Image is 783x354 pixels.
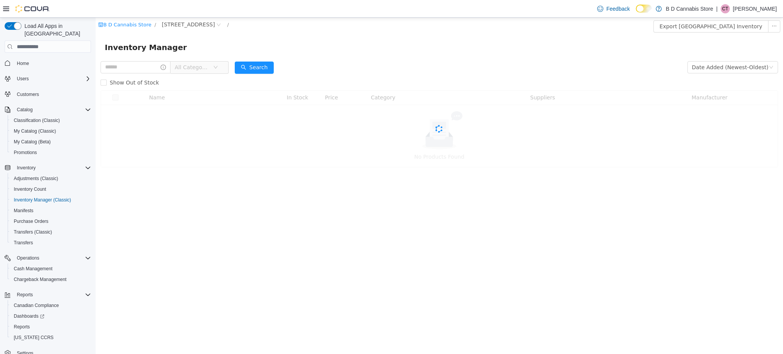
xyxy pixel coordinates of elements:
button: Reports [8,322,94,332]
a: [US_STATE] CCRS [11,333,57,342]
button: icon: searchSearch [139,44,178,56]
span: [US_STATE] CCRS [14,335,54,341]
span: 213 City Centre Mall [66,3,119,11]
span: Washington CCRS [11,333,91,342]
div: Cody Tomlinson [721,4,730,13]
span: My Catalog (Beta) [14,139,51,145]
i: icon: down [118,47,122,53]
a: Reports [11,322,33,331]
button: Users [2,73,94,84]
span: Inventory Manager (Classic) [14,197,71,203]
button: Adjustments (Classic) [8,173,94,184]
button: Promotions [8,147,94,158]
span: Promotions [14,149,37,156]
span: Load All Apps in [GEOGRAPHIC_DATA] [21,22,91,37]
a: Manifests [11,206,36,215]
button: Cash Management [8,263,94,274]
button: Chargeback Management [8,274,94,285]
span: Inventory Manager [9,24,96,36]
a: My Catalog (Classic) [11,127,59,136]
span: Reports [14,324,30,330]
button: Catalog [2,104,94,115]
span: CT [722,4,728,13]
span: Promotions [11,148,91,157]
a: Classification (Classic) [11,116,63,125]
span: Dashboards [11,312,91,321]
button: Inventory Count [8,184,94,195]
span: My Catalog (Classic) [11,127,91,136]
a: My Catalog (Beta) [11,137,54,146]
div: Date Added (Newest-Oldest) [596,44,673,55]
span: Transfers [11,238,91,247]
span: Inventory [17,165,36,171]
span: My Catalog (Classic) [14,128,56,134]
a: Cash Management [11,264,55,273]
span: Adjustments (Classic) [14,175,58,182]
span: Users [17,76,29,82]
span: Show Out of Stock [11,62,67,68]
button: Inventory Manager (Classic) [8,195,94,205]
a: Purchase Orders [11,217,52,226]
span: Cash Management [14,266,52,272]
span: Purchase Orders [11,217,91,226]
span: Reports [17,292,33,298]
a: Inventory Manager (Classic) [11,195,74,205]
button: Catalog [14,105,36,114]
span: Chargeback Management [11,275,91,284]
span: Reports [11,322,91,331]
span: Customers [14,89,91,99]
button: Export [GEOGRAPHIC_DATA] Inventory [558,3,673,15]
button: [US_STATE] CCRS [8,332,94,343]
button: Purchase Orders [8,216,94,227]
button: Customers [2,89,94,100]
span: Inventory [14,163,91,172]
a: Feedback [594,1,633,16]
button: Home [2,57,94,68]
button: icon: ellipsis [673,3,685,15]
button: Inventory [14,163,39,172]
button: Operations [14,253,42,263]
span: Home [14,58,91,68]
span: / [59,4,60,10]
span: Adjustments (Classic) [11,174,91,183]
span: Feedback [606,5,630,13]
button: Reports [14,290,36,299]
span: Canadian Compliance [14,302,59,309]
a: Transfers [11,238,36,247]
a: Canadian Compliance [11,301,62,310]
button: Inventory [2,162,94,173]
span: Classification (Classic) [11,116,91,125]
a: Promotions [11,148,40,157]
i: icon: info-circle [65,47,70,52]
span: Home [17,60,29,67]
span: Operations [17,255,39,261]
a: icon: shopB D Cannabis Store [3,4,56,10]
span: Transfers (Classic) [11,227,91,237]
span: Transfers (Classic) [14,229,52,235]
a: Transfers (Classic) [11,227,55,237]
span: Purchase Orders [14,218,49,224]
span: Inventory Manager (Classic) [11,195,91,205]
span: Customers [17,91,39,97]
span: Catalog [17,107,32,113]
button: My Catalog (Classic) [8,126,94,136]
span: Manifests [11,206,91,215]
span: Canadian Compliance [11,301,91,310]
a: Inventory Count [11,185,49,194]
input: Dark Mode [636,5,652,13]
span: My Catalog (Beta) [11,137,91,146]
a: Dashboards [11,312,47,321]
p: | [716,4,718,13]
span: Catalog [14,105,91,114]
span: Transfers [14,240,33,246]
button: Users [14,74,32,83]
a: Adjustments (Classic) [11,174,61,183]
button: Manifests [8,205,94,216]
button: Transfers [8,237,94,248]
a: Chargeback Management [11,275,70,284]
button: Reports [2,289,94,300]
span: Operations [14,253,91,263]
button: Classification (Classic) [8,115,94,126]
span: Chargeback Management [14,276,67,283]
button: My Catalog (Beta) [8,136,94,147]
